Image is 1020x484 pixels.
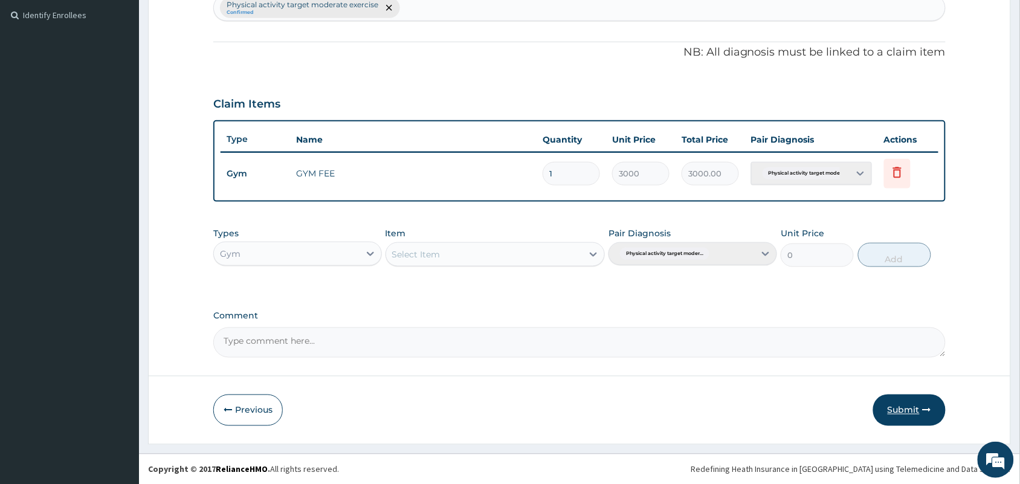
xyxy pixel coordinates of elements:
[386,227,406,239] label: Item
[213,228,239,239] label: Types
[691,463,1011,476] div: Redefining Heath Insurance in [GEOGRAPHIC_DATA] using Telemedicine and Data Science!
[6,330,230,372] textarea: Type your message and hit 'Enter'
[676,127,745,152] th: Total Price
[63,68,203,83] div: Chat with us now
[745,127,878,152] th: Pair Diagnosis
[148,464,270,475] strong: Copyright © 2017 .
[873,395,946,426] button: Submit
[290,127,537,152] th: Name
[606,127,676,152] th: Unit Price
[221,163,290,185] td: Gym
[221,128,290,150] th: Type
[858,243,931,267] button: Add
[213,395,283,426] button: Previous
[213,98,280,111] h3: Claim Items
[537,127,606,152] th: Quantity
[213,311,946,321] label: Comment
[392,248,441,260] div: Select Item
[22,60,49,91] img: d_794563401_company_1708531726252_794563401
[213,45,946,60] p: NB: All diagnosis must be linked to a claim item
[878,127,938,152] th: Actions
[220,248,240,260] div: Gym
[198,6,227,35] div: Minimize live chat window
[781,227,824,239] label: Unit Price
[290,161,537,186] td: GYM FEE
[608,227,671,239] label: Pair Diagnosis
[70,152,167,274] span: We're online!
[216,464,268,475] a: RelianceHMO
